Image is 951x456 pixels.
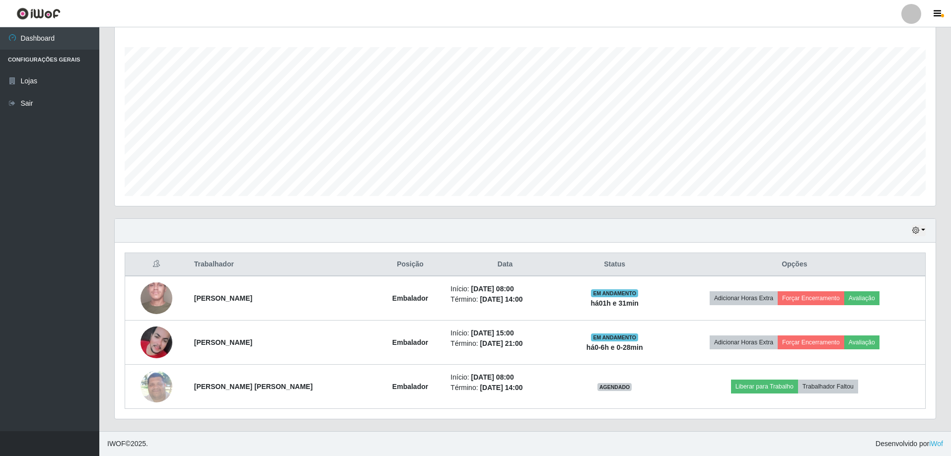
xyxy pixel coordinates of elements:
strong: Embalador [392,383,428,391]
li: Término: [450,294,559,305]
time: [DATE] 08:00 [471,373,514,381]
img: 1697490161329.jpeg [141,365,172,407]
th: Trabalhador [188,253,376,276]
time: [DATE] 21:00 [480,339,522,347]
li: Término: [450,338,559,349]
button: Liberar para Trabalho [731,380,798,393]
li: Início: [450,284,559,294]
time: [DATE] 14:00 [480,295,522,303]
strong: [PERSON_NAME] [194,338,252,346]
time: [DATE] 15:00 [471,329,514,337]
span: Desenvolvido por [876,439,943,449]
strong: há 01 h e 31 min [590,299,639,307]
time: [DATE] 14:00 [480,384,522,391]
strong: há 0-6 h e 0-28 min [586,343,643,351]
strong: Embalador [392,338,428,346]
time: [DATE] 08:00 [471,285,514,293]
li: Início: [450,328,559,338]
strong: Embalador [392,294,428,302]
img: CoreUI Logo [16,7,61,20]
button: Avaliação [844,335,879,349]
img: 1735296854752.jpeg [141,326,172,358]
a: iWof [929,440,943,448]
th: Data [444,253,565,276]
span: © 2025 . [107,439,148,449]
span: AGENDADO [597,383,632,391]
span: EM ANDAMENTO [591,333,638,341]
img: 1705933519386.jpeg [141,263,172,333]
button: Forçar Encerramento [778,335,844,349]
button: Forçar Encerramento [778,291,844,305]
strong: [PERSON_NAME] [194,294,252,302]
span: EM ANDAMENTO [591,289,638,297]
th: Status [566,253,664,276]
span: IWOF [107,440,126,448]
button: Adicionar Horas Extra [710,291,778,305]
li: Início: [450,372,559,383]
button: Adicionar Horas Extra [710,335,778,349]
li: Término: [450,383,559,393]
strong: [PERSON_NAME] [PERSON_NAME] [194,383,313,391]
th: Posição [376,253,445,276]
th: Opções [664,253,926,276]
button: Avaliação [844,291,879,305]
button: Trabalhador Faltou [798,380,858,393]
